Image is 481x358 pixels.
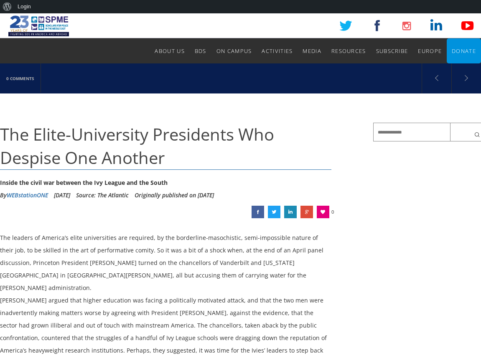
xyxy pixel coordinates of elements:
[331,206,334,218] span: 0
[195,47,206,55] span: BDS
[376,38,408,63] a: Subscribe
[216,47,252,55] span: On Campus
[262,38,293,63] a: Activities
[452,38,476,63] a: Donate
[452,47,476,55] span: Donate
[216,38,252,63] a: On Campus
[268,206,280,218] a: The Elite-University Presidents Who Despise One Another
[418,47,442,55] span: Europe
[376,47,408,55] span: Subscribe
[76,189,129,202] div: Source: The Atlantic
[54,189,70,202] li: [DATE]
[8,13,69,38] img: SPME
[284,206,297,218] a: The Elite-University Presidents Who Despise One Another
[300,206,313,218] a: The Elite-University Presidents Who Despise One Another
[135,189,214,202] li: Originally published on [DATE]
[331,38,366,63] a: Resources
[155,47,184,55] span: About Us
[252,206,264,218] a: The Elite-University Presidents Who Despise One Another
[155,38,184,63] a: About Us
[303,38,321,63] a: Media
[195,38,206,63] a: BDS
[418,38,442,63] a: Europe
[7,191,48,199] a: WEBstationONE
[303,47,321,55] span: Media
[331,47,366,55] span: Resources
[262,47,293,55] span: Activities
